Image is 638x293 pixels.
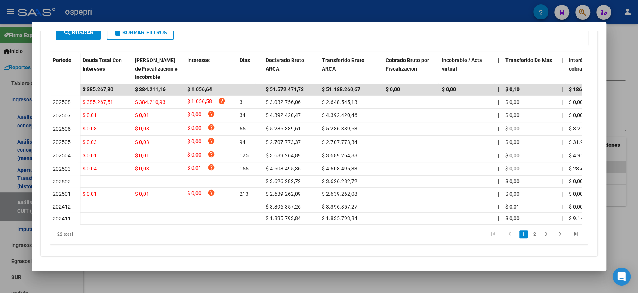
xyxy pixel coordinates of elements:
span: $ 0,00 [568,178,583,184]
span: $ 0,03 [83,139,97,145]
span: $ 0,00 [568,99,583,105]
span: | [497,86,499,92]
span: 202503 [53,166,71,172]
span: | [378,126,379,132]
a: go to next page [553,230,567,238]
span: $ 0,00 [187,124,201,134]
span: | [497,191,499,197]
datatable-header-cell: Interés Aporte cobrado por ARCA [565,52,622,85]
datatable-header-cell: Intereses [184,52,237,85]
span: $ 2.639.262,08 [322,191,357,197]
span: $ 5.286.389,61 [266,126,301,132]
span: Transferido Bruto ARCA [322,57,364,72]
span: | [378,99,379,105]
span: | [258,112,259,118]
span: 65 [240,126,246,132]
span: | [497,139,499,145]
li: page 2 [529,228,540,241]
a: 1 [519,230,528,238]
span: | [561,204,562,210]
span: | [561,139,562,145]
span: | [378,86,379,92]
span: $ 3.626.282,72 [322,178,357,184]
span: $ 385.267,51 [83,99,113,105]
span: | [561,126,562,132]
span: | [378,178,379,184]
span: $ 0,04 [83,166,97,172]
span: | [561,166,562,172]
a: 3 [542,230,551,238]
span: 94 [240,139,246,145]
span: $ 2.639.262,09 [266,191,301,197]
span: $ 4.910,11 [568,152,593,158]
span: 125 [240,152,249,158]
datatable-header-cell: Cobrado Bruto por Fiscalización [382,52,438,85]
i: help [207,189,215,197]
span: $ 0,00 [505,99,519,105]
datatable-header-cell: | [558,52,565,85]
span: | [258,99,259,105]
div: Open Intercom Messenger [613,268,631,286]
span: $ 31.966,74 [568,139,596,145]
span: | [561,191,562,197]
span: | [258,215,259,221]
span: | [497,178,499,184]
a: go to previous page [503,230,517,238]
span: Dias [240,57,250,63]
span: $ 3.213,22 [568,126,593,132]
span: Intereses [187,57,210,63]
span: $ 0,01 [83,152,97,158]
span: $ 3.396.357,26 [266,204,301,210]
span: $ 1.056,58 [187,97,212,107]
span: Borrar Filtros [113,29,167,36]
span: $ 1.835.793,84 [266,215,301,221]
span: $ 0,00 [187,110,201,120]
span: 155 [240,166,249,172]
span: Cobrado Bruto por Fiscalización [385,57,429,72]
i: help [207,124,215,131]
a: go to first page [486,230,500,238]
span: $ 2.707.773,34 [322,139,357,145]
span: $ 0,08 [83,126,97,132]
span: | [258,152,259,158]
span: | [378,57,379,63]
span: | [258,139,259,145]
span: | [561,152,562,158]
span: $ 0,00 [385,86,400,92]
span: $ 0,01 [83,191,97,197]
span: 202508 [53,99,71,105]
span: $ 3.396.357,27 [322,204,357,210]
span: $ 0,00 [187,151,201,161]
span: | [497,204,499,210]
span: $ 4.392.420,46 [322,112,357,118]
span: | [561,215,562,221]
span: $ 0,01 [187,164,201,174]
datatable-header-cell: Declarado Bruto ARCA [263,52,319,85]
span: | [378,204,379,210]
i: help [218,97,225,105]
span: 202504 [53,152,71,158]
span: $ 0,10 [505,86,519,92]
span: 202506 [53,126,71,132]
span: $ 384.211,16 [135,86,166,92]
span: $ 385.267,80 [83,86,113,92]
span: 3 [240,99,243,105]
datatable-header-cell: | [494,52,502,85]
span: $ 3.626.282,72 [266,178,301,184]
span: $ 0,01 [505,204,519,210]
datatable-header-cell: Deuda Total Con Intereses [80,52,132,85]
span: 202412 [53,204,71,210]
span: $ 0,01 [135,191,149,197]
button: Borrar Filtros [107,25,174,40]
span: | [378,112,379,118]
span: $ 384.210,93 [135,99,166,105]
datatable-header-cell: Deuda Bruta Neto de Fiscalización e Incobrable [132,52,184,85]
span: $ 0,08 [135,126,149,132]
span: $ 0,00 [568,112,583,118]
span: 213 [240,191,249,197]
span: $ 9.142,25 [568,215,593,221]
mat-icon: delete [113,28,122,37]
span: $ 0,00 [505,166,519,172]
a: 2 [530,230,539,238]
li: page 3 [540,228,552,241]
